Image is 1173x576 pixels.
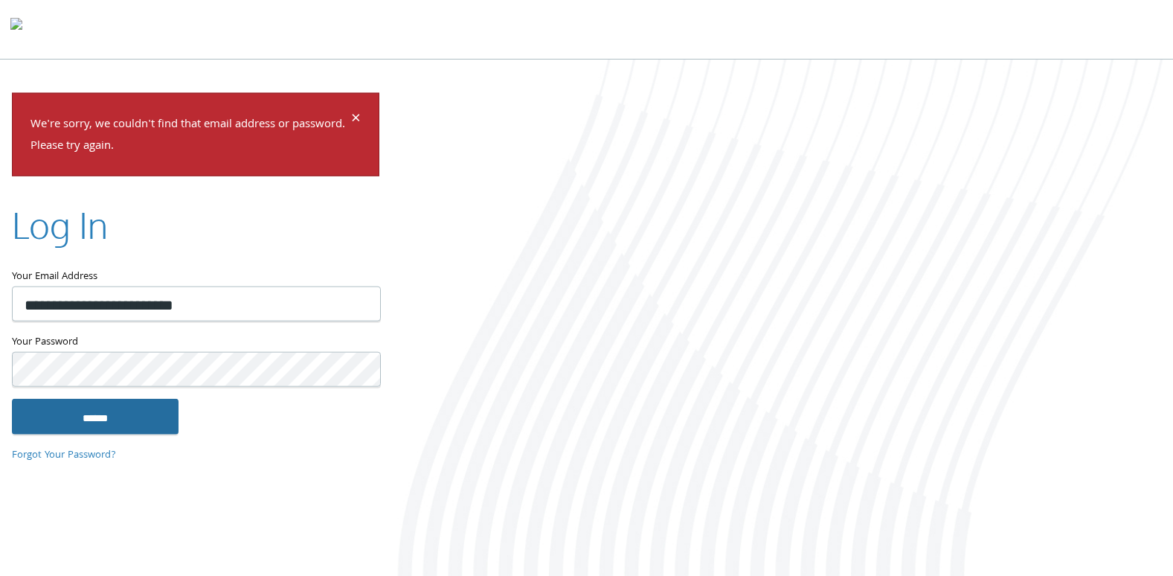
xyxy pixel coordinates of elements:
[351,112,361,129] button: Dismiss alert
[10,13,22,42] img: todyl-logo-dark.svg
[30,115,349,158] p: We're sorry, we couldn't find that email address or password. Please try again.
[12,333,379,351] label: Your Password
[351,360,369,378] keeper-lock: Open Keeper Popup
[12,199,108,249] h2: Log In
[351,106,361,135] span: ×
[12,447,116,464] a: Forgot Your Password?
